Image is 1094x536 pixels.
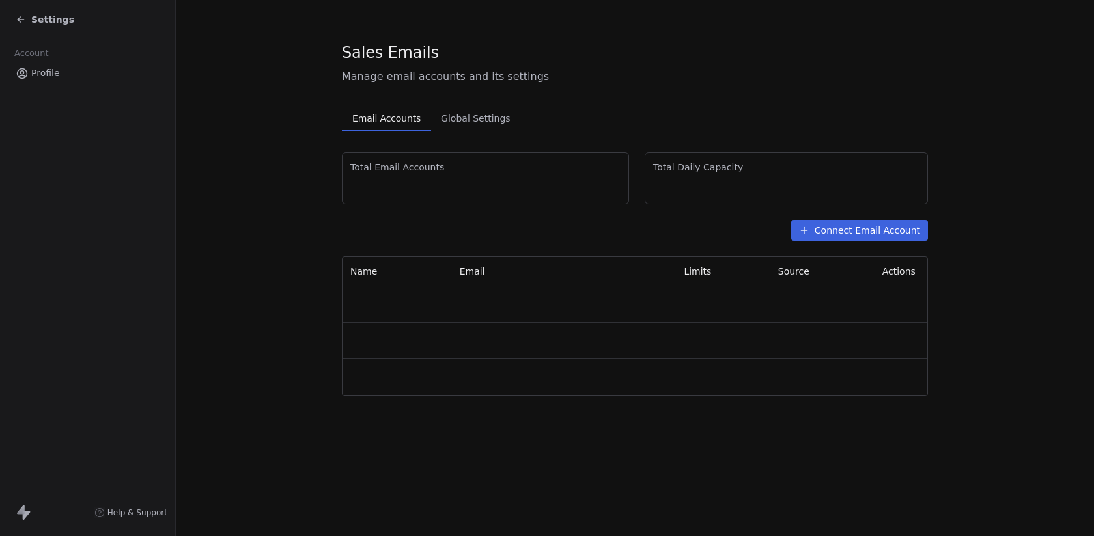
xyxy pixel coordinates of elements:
a: Profile [10,62,165,84]
span: Settings [31,13,74,26]
span: Actions [882,266,916,276]
button: Connect Email Account [791,220,928,241]
span: Total Email Accounts [350,161,621,174]
a: Settings [16,13,74,26]
span: Name [350,266,377,276]
a: Help & Support [94,507,167,518]
span: Global Settings [436,109,516,127]
span: Total Daily Capacity [653,161,919,174]
span: Sales Emails [342,43,439,62]
span: Account [8,44,54,63]
span: Profile [31,66,60,80]
span: Email Accounts [347,109,426,127]
span: Help & Support [107,507,167,518]
span: Limits [684,266,711,276]
span: Manage email accounts and its settings [342,69,928,85]
span: Source [778,266,809,276]
span: Email [460,266,485,276]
